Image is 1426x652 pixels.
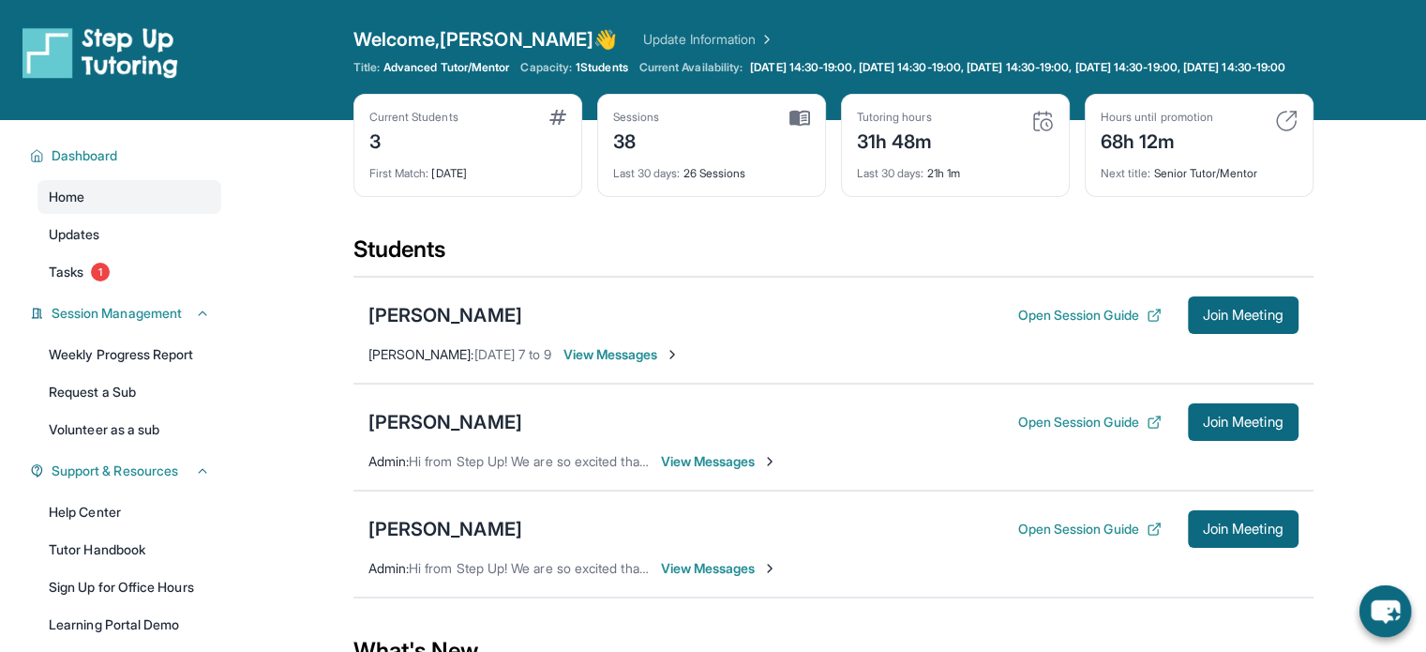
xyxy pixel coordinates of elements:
a: [DATE] 14:30-19:00, [DATE] 14:30-19:00, [DATE] 14:30-19:00, [DATE] 14:30-19:00, [DATE] 14:30-19:00 [746,60,1289,75]
button: Open Session Guide [1017,413,1161,432]
button: Join Meeting [1188,296,1298,334]
button: chat-button [1359,585,1411,637]
span: First Match : [369,166,429,180]
span: Dashboard [52,146,118,165]
span: 1 Students [576,60,628,75]
a: Help Center [38,495,221,529]
span: Last 30 days : [857,166,924,180]
div: 21h 1m [857,155,1054,181]
img: card [789,110,810,127]
button: Session Management [44,304,210,323]
button: Join Meeting [1188,510,1298,548]
div: Students [353,235,1313,276]
img: Chevron-Right [762,454,777,469]
button: Open Session Guide [1017,306,1161,325]
a: Request a Sub [38,375,221,409]
img: card [549,110,566,125]
span: Join Meeting [1203,310,1283,321]
a: Tasks1 [38,255,221,289]
span: 1 [91,263,110,281]
div: 31h 48m [857,125,933,155]
div: 26 Sessions [613,155,810,181]
span: Tasks [49,263,83,281]
div: [PERSON_NAME] [368,302,522,328]
div: Senior Tutor/Mentor [1101,155,1298,181]
img: logo [23,26,178,79]
button: Join Meeting [1188,403,1298,441]
img: card [1031,110,1054,132]
div: Hours until promotion [1101,110,1213,125]
div: Tutoring hours [857,110,933,125]
span: Home [49,188,84,206]
span: [DATE] 7 to 9 [474,346,552,362]
span: Session Management [52,304,182,323]
span: View Messages [661,559,778,578]
button: Open Session Guide [1017,520,1161,538]
span: Title: [353,60,380,75]
span: Last 30 days : [613,166,681,180]
div: [PERSON_NAME] [368,409,522,435]
a: Tutor Handbook [38,533,221,567]
a: Home [38,180,221,214]
div: Sessions [613,110,660,125]
img: Chevron-Right [665,347,680,362]
div: Current Students [369,110,458,125]
span: Updates [49,225,100,244]
span: Support & Resources [52,462,178,480]
button: Support & Resources [44,462,210,480]
img: Chevron-Right [762,561,777,576]
span: Welcome, [PERSON_NAME] 👋 [353,26,618,53]
a: Update Information [643,30,774,49]
div: [DATE] [369,155,566,181]
div: 3 [369,125,458,155]
img: card [1275,110,1298,132]
span: Admin : [368,560,409,576]
a: Volunteer as a sub [38,413,221,447]
span: [PERSON_NAME] : [368,346,474,362]
span: Join Meeting [1203,523,1283,535]
div: 68h 12m [1101,125,1213,155]
span: Advanced Tutor/Mentor [383,60,509,75]
img: Chevron Right [756,30,774,49]
span: Admin : [368,453,409,469]
span: View Messages [661,452,778,471]
a: Sign Up for Office Hours [38,570,221,604]
span: [DATE] 14:30-19:00, [DATE] 14:30-19:00, [DATE] 14:30-19:00, [DATE] 14:30-19:00, [DATE] 14:30-19:00 [750,60,1285,75]
span: Join Meeting [1203,417,1283,428]
div: 38 [613,125,660,155]
span: Capacity: [520,60,572,75]
a: Learning Portal Demo [38,608,221,642]
span: Next title : [1101,166,1151,180]
button: Dashboard [44,146,210,165]
span: Current Availability: [639,60,743,75]
span: View Messages [563,345,680,364]
div: [PERSON_NAME] [368,516,522,542]
a: Weekly Progress Report [38,338,221,371]
a: Updates [38,218,221,251]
